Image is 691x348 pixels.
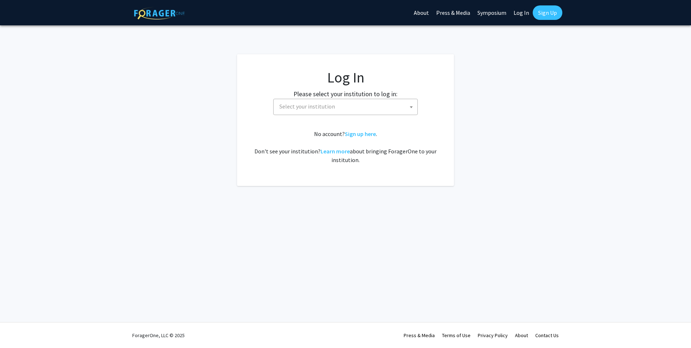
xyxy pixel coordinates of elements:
[535,332,559,339] a: Contact Us
[293,89,398,99] label: Please select your institution to log in:
[134,7,185,20] img: ForagerOne Logo
[478,332,508,339] a: Privacy Policy
[279,103,335,110] span: Select your institution
[276,99,417,114] span: Select your institution
[321,148,350,155] a: Learn more about bringing ForagerOne to your institution
[252,130,439,164] div: No account? . Don't see your institution? about bringing ForagerOne to your institution.
[273,99,418,115] span: Select your institution
[442,332,471,339] a: Terms of Use
[533,5,562,20] a: Sign Up
[252,69,439,86] h1: Log In
[515,332,528,339] a: About
[132,323,185,348] div: ForagerOne, LLC © 2025
[404,332,435,339] a: Press & Media
[345,130,376,137] a: Sign up here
